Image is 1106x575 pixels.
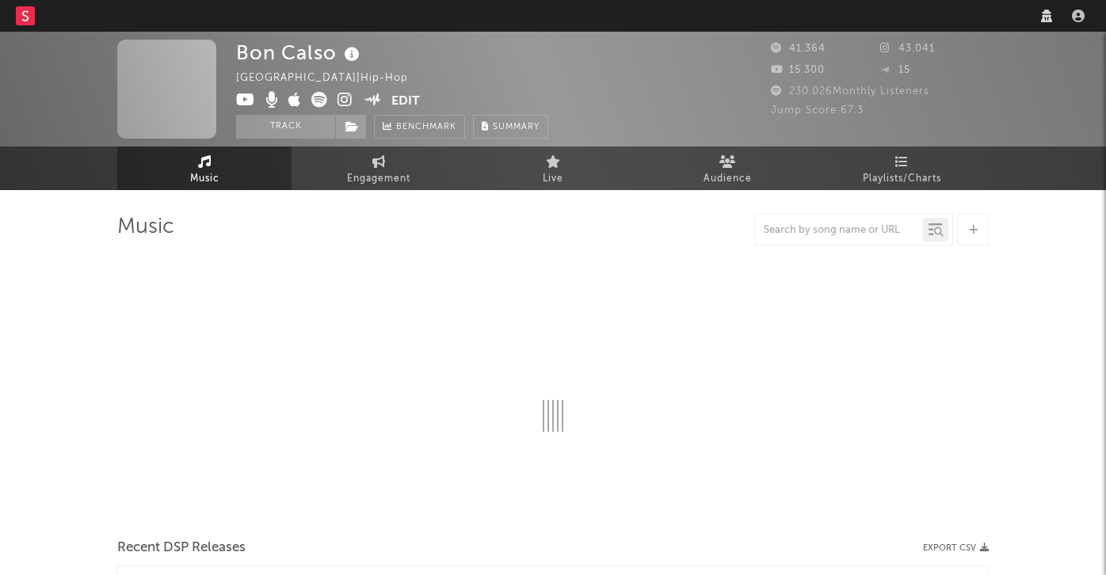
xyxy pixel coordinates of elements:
span: 43.041 [880,44,935,54]
span: Music [190,169,219,188]
button: Track [236,115,335,139]
span: 41.364 [771,44,826,54]
span: Audience [704,169,752,188]
a: Live [466,147,640,190]
span: Playlists/Charts [863,169,941,188]
div: Bon Calso [236,40,364,66]
a: Benchmark [374,115,465,139]
span: Summary [493,123,540,131]
span: 230.026 Monthly Listeners [771,86,929,97]
div: [GEOGRAPHIC_DATA] | Hip-Hop [236,69,426,88]
span: Jump Score: 67.3 [771,105,864,116]
span: Engagement [347,169,410,188]
button: Summary [473,115,548,139]
a: Music [117,147,292,190]
button: Export CSV [923,543,989,553]
span: Recent DSP Releases [117,539,246,558]
span: 15.300 [771,65,825,75]
a: Engagement [292,147,466,190]
span: Live [543,169,563,188]
span: 15 [880,65,910,75]
a: Playlists/Charts [814,147,989,190]
input: Search by song name or URL [756,224,923,237]
a: Audience [640,147,814,190]
button: Edit [391,92,420,112]
span: Benchmark [396,118,456,137]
